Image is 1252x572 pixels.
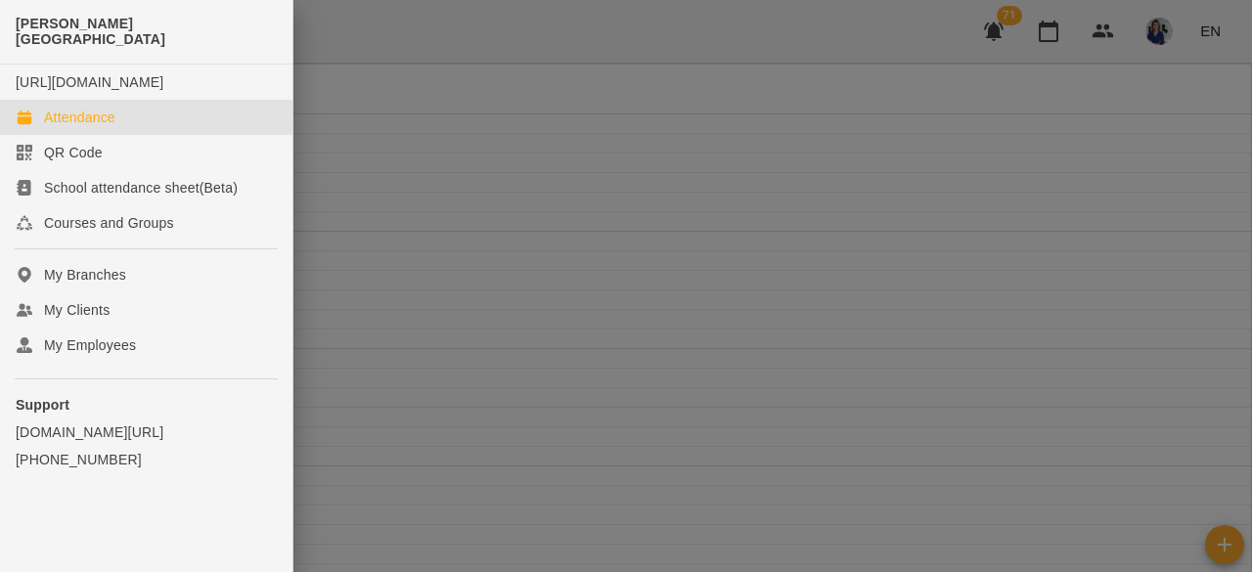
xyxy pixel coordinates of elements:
[44,300,110,320] div: My Clients
[16,422,277,442] a: [DOMAIN_NAME][URL]
[16,450,277,469] a: [PHONE_NUMBER]
[16,16,277,48] span: [PERSON_NAME][GEOGRAPHIC_DATA]
[44,178,238,198] div: School attendance sheet(Beta)
[44,213,174,233] div: Courses and Groups
[44,265,126,285] div: My Branches
[44,143,103,162] div: QR Code
[16,74,163,90] a: [URL][DOMAIN_NAME]
[44,108,115,127] div: Attendance
[44,335,136,355] div: My Employees
[16,395,277,415] p: Support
